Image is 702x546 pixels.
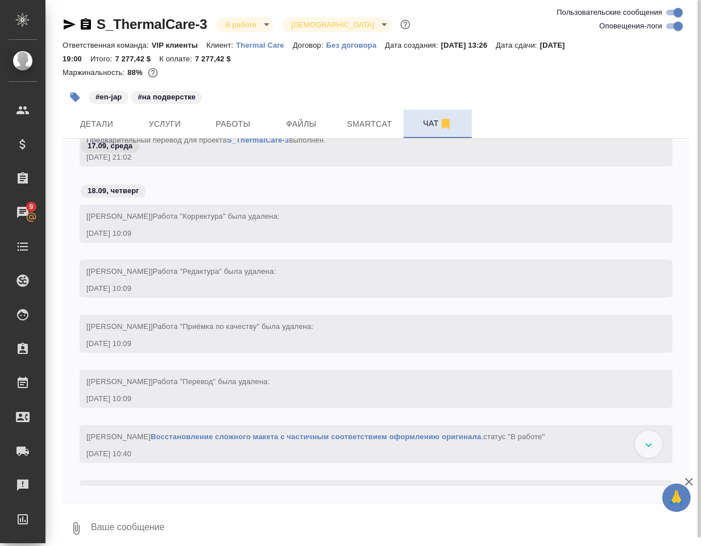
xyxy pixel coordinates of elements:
span: 🙏 [667,486,686,510]
p: [DATE] 13:26 [441,41,496,49]
span: [[PERSON_NAME] . [86,432,545,441]
span: Работа "Перевод" была удалена: [153,377,270,386]
p: #на подверстке [138,91,196,103]
p: Клиент: [206,41,236,49]
p: Итого: [90,55,115,63]
button: Скопировать ссылку [79,18,93,31]
p: Дата создания: [385,41,441,49]
div: [DATE] 10:09 [86,283,633,294]
span: [[PERSON_NAME]] [86,212,280,220]
span: [[PERSON_NAME]] [86,322,313,331]
p: Договор: [293,41,326,49]
button: В работе [222,20,259,30]
span: Smartcat [342,117,397,131]
span: на подверстке [130,91,203,101]
span: Оповещения-логи [599,20,662,32]
span: Работа "Редактура" была удалена: [153,267,276,276]
div: [DATE] 10:09 [86,393,633,405]
p: VIP клиенты [152,41,206,49]
p: Дата сдачи: [496,41,539,49]
a: Восстановление сложного макета с частичным соответствием оформлению оригинала [151,432,481,441]
p: Ответственная команда: [63,41,152,49]
span: Детали [69,117,124,131]
div: [DATE] 10:09 [86,338,633,349]
button: Добавить тэг [63,85,88,110]
span: Работа "Корректура" была удалена: [153,212,280,220]
span: Файлы [274,117,329,131]
button: 814.27 USD; 6740.00 RUB; [146,65,160,80]
span: Чат [410,116,465,131]
p: 88% [127,68,145,77]
p: 7 277,42 $ [195,55,239,63]
p: #en-jap [95,91,122,103]
span: статус "В работе" [483,432,545,441]
span: Услуги [138,117,192,131]
span: [[PERSON_NAME]] [86,267,276,276]
a: 9 [3,198,43,227]
span: 9 [22,201,40,212]
button: Доп статусы указывают на важность/срочность заказа [398,17,413,32]
p: Thermal Care [236,41,293,49]
span: en-jap [88,91,130,101]
button: [DEMOGRAPHIC_DATA] [288,20,377,30]
p: Маржинальность: [63,68,127,77]
a: Thermal Care [236,40,293,49]
p: 17.09, среда [88,140,132,152]
div: [DATE] 10:40 [86,448,633,460]
span: [[PERSON_NAME]] [86,377,269,386]
p: 7 277,42 $ [115,55,159,63]
span: Работы [206,117,260,131]
button: Скопировать ссылку для ЯМессенджера [63,18,76,31]
p: К оплате: [159,55,195,63]
a: S_ThermalCare-3 [97,16,207,32]
span: Пользовательские сообщения [556,7,662,18]
p: 18.09, четверг [88,185,139,197]
a: Без договора [326,40,385,49]
div: В работе [283,17,391,32]
div: [DATE] 10:09 [86,228,633,239]
span: Работа "Приёмка по качеству" была удалена: [153,322,314,331]
button: 🙏 [662,484,691,512]
p: Без договора [326,41,385,49]
div: В работе [216,17,273,32]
